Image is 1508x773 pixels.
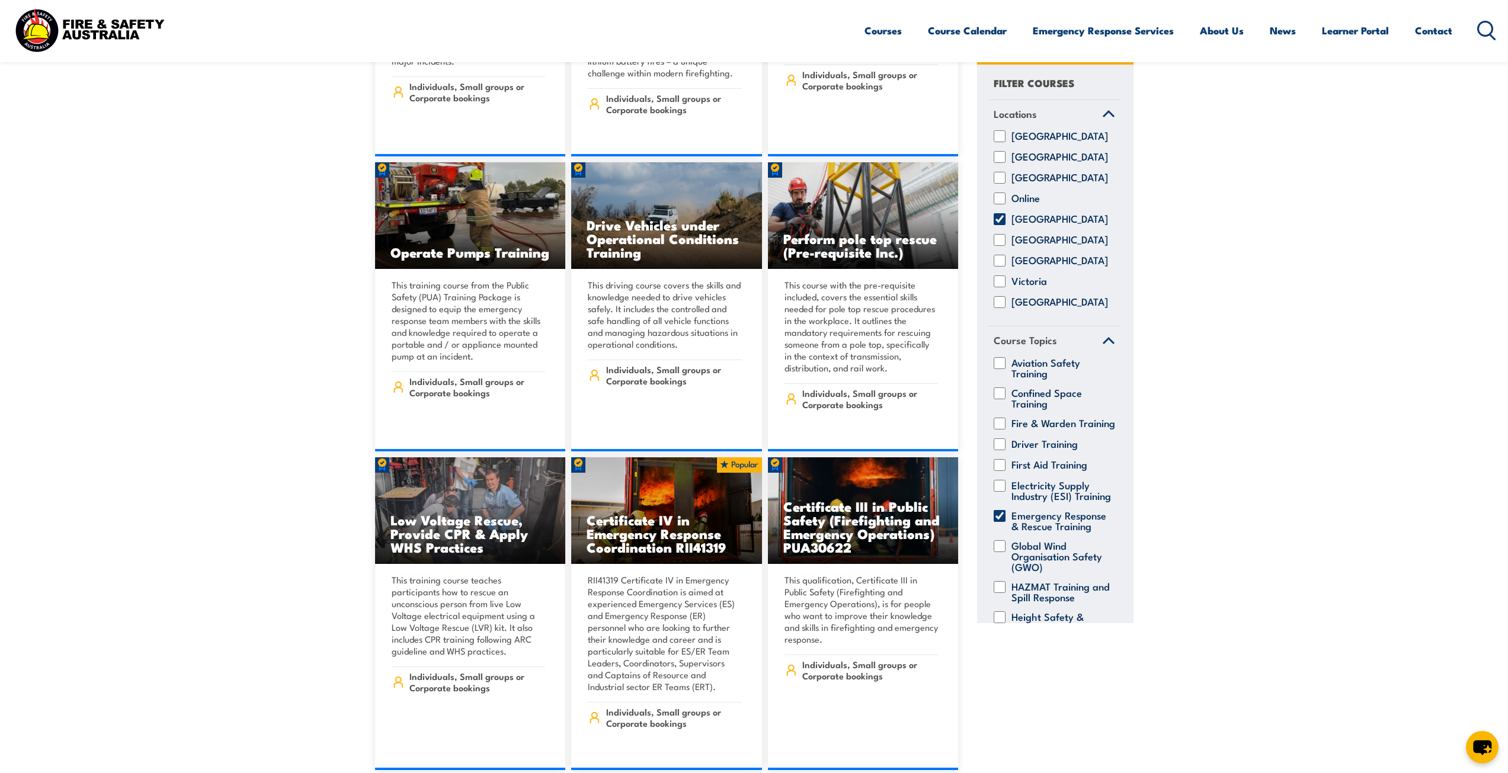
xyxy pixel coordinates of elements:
label: [GEOGRAPHIC_DATA] [1011,131,1108,143]
a: Certificate III in Public Safety (Firefighting and Emergency Operations) PUA30622 [768,457,959,564]
span: Individuals, Small groups or Corporate bookings [606,92,742,115]
a: Contact [1415,15,1452,46]
span: Individuals, Small groups or Corporate bookings [606,364,742,386]
span: Course Topics [994,333,1057,349]
a: Certificate IV in Emergency Response Coordination RII41319 [571,457,762,564]
label: Victoria [1011,276,1047,288]
label: [GEOGRAPHIC_DATA] [1011,255,1108,267]
a: Locations [988,100,1120,131]
a: Emergency Response Services [1033,15,1174,46]
a: News [1270,15,1296,46]
span: Individuals, Small groups or Corporate bookings [409,81,545,103]
label: HAZMAT Training and Spill Response [1011,581,1115,602]
label: [GEOGRAPHIC_DATA] [1011,172,1108,184]
span: Individuals, Small groups or Corporate bookings [409,671,545,693]
a: Drive Vehicles under Operational Conditions Training [571,162,762,269]
label: [GEOGRAPHIC_DATA] [1011,214,1108,226]
span: Individuals, Small groups or Corporate bookings [802,387,938,410]
span: Locations [994,106,1037,122]
label: Electricity Supply Industry (ESI) Training [1011,480,1115,501]
label: Emergency Response & Rescue Training [1011,510,1115,531]
span: Individuals, Small groups or Corporate bookings [606,706,742,729]
h3: Low Voltage Rescue, Provide CPR & Apply WHS Practices [390,513,550,554]
h4: FILTER COURSES [994,75,1074,91]
p: This training course teaches participants how to rescue an unconscious person from live Low Volta... [392,574,546,657]
span: Individuals, Small groups or Corporate bookings [802,69,938,91]
img: RII41319 Certificate IV in Emergency Response Coordination [571,457,762,564]
p: This driving course covers the skills and knowledge needed to drive vehicles safely. It includes ... [588,279,742,350]
p: This qualification, Certificate III in Public Safety (Firefighting and Emergency Operations), is ... [785,574,939,645]
a: About Us [1200,15,1244,46]
label: Online [1011,193,1040,205]
h3: Certificate IV in Emergency Response Coordination RII41319 [587,513,747,554]
img: Drive Vehicles under Operational Conditions TRAINING [571,162,762,269]
img: Low Voltage Rescue, Provide CPR & Apply WHS Practices TRAINING [375,457,566,564]
a: Course Calendar [928,15,1007,46]
label: Height Safety & Rescue Training [1011,611,1115,633]
span: Individuals, Small groups or Corporate bookings [802,659,938,681]
label: First Aid Training [1011,459,1087,471]
label: Aviation Safety Training [1011,357,1115,379]
label: [GEOGRAPHIC_DATA] [1011,152,1108,163]
a: Low Voltage Rescue, Provide CPR & Apply WHS Practices [375,457,566,564]
img: Perform pole top rescue (Pre-requisite Inc.) [768,162,959,269]
span: Individuals, Small groups or Corporate bookings [409,376,545,398]
h3: Perform pole top rescue (Pre-requisite Inc.) [783,232,943,259]
label: Confined Space Training [1011,387,1115,409]
label: [GEOGRAPHIC_DATA] [1011,235,1108,246]
h3: Certificate III in Public Safety (Firefighting and Emergency Operations) PUA30622 [783,499,943,554]
p: This course with the pre-requisite included, covers the essential skills needed for pole top resc... [785,279,939,374]
a: Learner Portal [1322,15,1389,46]
button: chat-button [1466,731,1499,764]
label: Fire & Warden Training [1011,418,1115,429]
a: Course Topics [988,327,1120,358]
p: This training course from the Public Safety (PUA) Training Package is designed to equip the emerg... [392,279,546,362]
a: Courses [865,15,902,46]
label: Driver Training [1011,438,1078,450]
h3: Drive Vehicles under Operational Conditions Training [587,218,747,259]
label: Global Wind Organisation Safety (GWO) [1011,540,1115,572]
h3: Operate Pumps Training [390,245,550,259]
img: Mines Rescue & Public Safety COURSES [768,457,959,564]
p: RII41319 Certificate IV in Emergency Response Coordination is aimed at experienced Emergency Serv... [588,574,742,692]
a: Operate Pumps Training [375,162,566,269]
img: Operate Pumps TRAINING [375,162,566,269]
label: [GEOGRAPHIC_DATA] [1011,297,1108,309]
